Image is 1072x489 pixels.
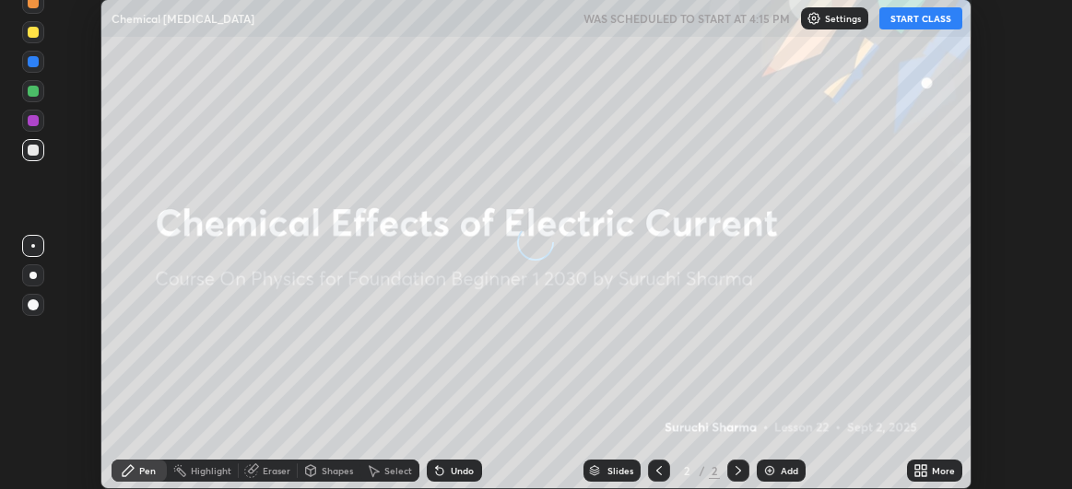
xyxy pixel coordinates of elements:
[322,466,353,475] div: Shapes
[451,466,474,475] div: Undo
[139,466,156,475] div: Pen
[825,14,861,23] p: Settings
[263,466,290,475] div: Eraser
[384,466,412,475] div: Select
[807,11,821,26] img: class-settings-icons
[677,465,696,476] div: 2
[191,466,231,475] div: Highlight
[762,463,777,478] img: add-slide-button
[781,466,798,475] div: Add
[709,462,720,479] div: 2
[583,10,790,27] h5: WAS SCHEDULED TO START AT 4:15 PM
[112,11,254,26] p: Chemical [MEDICAL_DATA]
[700,465,705,476] div: /
[607,466,633,475] div: Slides
[879,7,962,29] button: START CLASS
[932,466,955,475] div: More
